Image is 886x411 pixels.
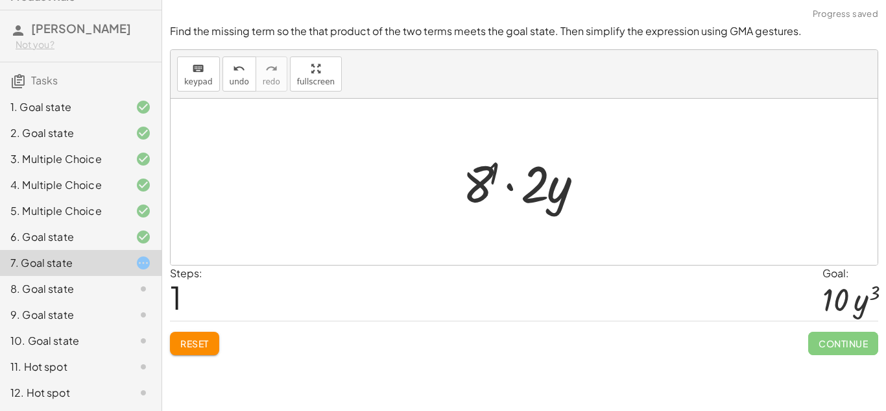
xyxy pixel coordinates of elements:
button: fullscreen [290,56,342,92]
p: Find the missing term so the that product of the two terms meets the goal state. Then simplify th... [170,24,878,39]
div: 1. Goal state [10,99,115,115]
i: Task not started. [136,333,151,349]
i: Task finished and correct. [136,229,151,245]
div: 11. Hot spot [10,359,115,375]
div: 7. Goal state [10,255,115,271]
span: undo [230,77,249,86]
i: redo [265,61,278,77]
i: Task finished and correct. [136,151,151,167]
i: undo [233,61,245,77]
i: Task not started. [136,281,151,297]
i: Task finished and correct. [136,99,151,115]
div: 4. Multiple Choice [10,177,115,193]
button: Reset [170,332,219,355]
div: 2. Goal state [10,125,115,141]
div: 8. Goal state [10,281,115,297]
i: Task finished and correct. [136,125,151,141]
span: keypad [184,77,213,86]
i: Task not started. [136,385,151,401]
span: Progress saved [813,8,878,21]
button: redoredo [256,56,287,92]
div: 10. Goal state [10,333,115,349]
div: Goal: [822,266,878,281]
div: 9. Goal state [10,307,115,323]
span: Reset [180,338,209,349]
div: 3. Multiple Choice [10,151,115,167]
div: 12. Hot spot [10,385,115,401]
span: fullscreen [297,77,335,86]
i: Task finished and correct. [136,203,151,219]
i: Task started. [136,255,151,271]
label: Steps: [170,266,202,280]
span: Tasks [31,73,58,87]
button: undoundo [222,56,256,92]
i: Task not started. [136,307,151,323]
span: redo [263,77,280,86]
div: 5. Multiple Choice [10,203,115,219]
span: [PERSON_NAME] [31,21,131,36]
i: Task finished and correct. [136,177,151,193]
div: Not you? [16,38,151,51]
i: keyboard [192,61,204,77]
div: 6. Goal state [10,229,115,245]
span: 1 [170,277,182,317]
button: keyboardkeypad [177,56,220,92]
i: Task not started. [136,359,151,375]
